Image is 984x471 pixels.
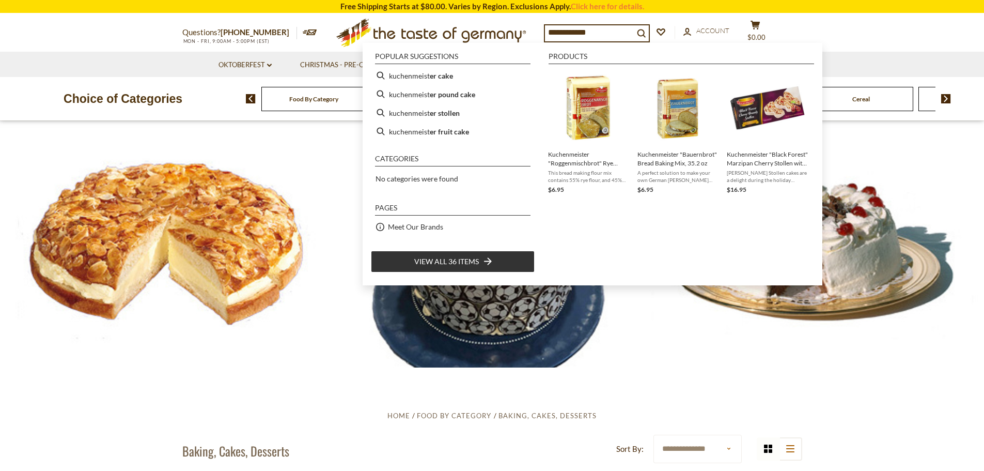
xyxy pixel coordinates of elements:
b: er fruit cake [430,126,469,138]
span: $16.95 [727,186,746,193]
li: kuchenmeister stollen [371,103,535,122]
li: Meet Our Brands [371,218,535,236]
a: Click here for details. [571,2,644,11]
b: er stollen [430,107,460,119]
span: [PERSON_NAME] Stollen cakes are a delight during the holiday season. This 28.4 oz stollen is made... [727,169,808,184]
span: View all 36 items [414,256,479,267]
a: Christmas - PRE-ORDER [300,59,388,71]
span: Kuchenmeister "Roggenmischbrot" Rye Baking Mix, 26.5 oz [548,150,629,168]
span: $6.95 [548,186,564,193]
li: Pages [375,204,530,216]
li: Kuchenmeister "Bauernbrot" Bread Baking Mix, 35.2 oz [633,66,723,199]
li: Kuchenmeister "Roggenmischbrot" Rye Baking Mix, 26.5 oz [544,66,633,199]
img: Kuchenmeister Roggenmischbrot Rye Baking Mix [551,70,626,145]
span: A perfect solution to make your own German [PERSON_NAME] bread (Bauernbrot), either in the oven o... [637,169,719,184]
button: $0.00 [740,20,771,46]
li: Kuchenmeister "Black Forest" Marzipan Cherry Stollen with Cherry Brandy in Gift Box 28 oz [723,66,812,199]
span: Account [696,26,729,35]
span: Kuchenmeister "Black Forest" Marzipan Cherry Stollen with Cherry Brandy in Gift Box 28 oz [727,150,808,168]
li: Products [549,53,814,64]
span: $6.95 [637,186,653,193]
a: Food By Category [289,95,338,103]
a: Meet Our Brands [388,221,443,233]
a: Cereal [852,95,870,103]
h1: Baking, Cakes, Desserts [182,443,289,459]
a: Kuchenmeister Roggenmischbrot Rye Baking MixKuchenmeister "Roggenmischbrot" Rye Baking Mix, 26.5 ... [548,70,629,195]
b: er cake [430,70,453,82]
a: Home [387,412,410,420]
span: $0.00 [747,33,766,41]
li: kuchenmeister cake [371,66,535,85]
li: Categories [375,155,530,166]
a: Kuchenmeister Bauernbrot Bread Baking MixKuchenmeister "Bauernbrot" Bread Baking Mix, 35.2 ozA pe... [637,70,719,195]
li: kuchenmeister fruit cake [371,122,535,141]
span: Kuchenmeister "Bauernbrot" Bread Baking Mix, 35.2 oz [637,150,719,168]
span: MON - FRI, 9:00AM - 5:00PM (EST) [182,38,270,44]
a: Baking, Cakes, Desserts [498,412,597,420]
img: previous arrow [246,94,256,103]
p: Questions? [182,26,297,39]
span: No categories were found [376,174,458,183]
li: Popular suggestions [375,53,530,64]
li: kuchenmeister pound cake [371,85,535,103]
img: Kuchenmeister Bauernbrot Bread Baking Mix [641,70,715,145]
b: er pound cake [430,88,475,100]
label: Sort By: [616,443,644,455]
span: This bread making flour mix contains 55% rye flour, and 45% wheat flour, plus yeast, and barley m... [548,169,629,184]
li: View all 36 items [371,251,535,272]
img: next arrow [941,94,951,103]
a: [PHONE_NUMBER] [221,27,289,37]
a: Food By Category [417,412,491,420]
a: Account [683,25,729,37]
a: Kuchenmeister "Black Forest" Marzipan Cherry Stollen with Cherry Brandy in Gift Box 28 oz[PERSON_... [727,70,808,195]
a: Oktoberfest [218,59,272,71]
div: Instant Search Results [363,43,822,285]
